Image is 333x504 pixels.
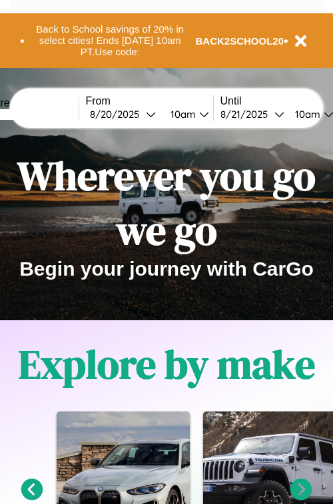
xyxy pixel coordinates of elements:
b: BACK2SCHOOL20 [196,35,284,47]
button: 8/20/2025 [86,107,160,121]
div: 8 / 20 / 2025 [90,108,146,121]
button: Back to School savings of 20% in select cities! Ends [DATE] 10am PT.Use code: [25,20,196,61]
button: 10am [160,107,213,121]
div: 8 / 21 / 2025 [220,108,274,121]
h1: Explore by make [19,337,315,391]
div: 10am [288,108,324,121]
div: 10am [164,108,199,121]
label: From [86,95,213,107]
